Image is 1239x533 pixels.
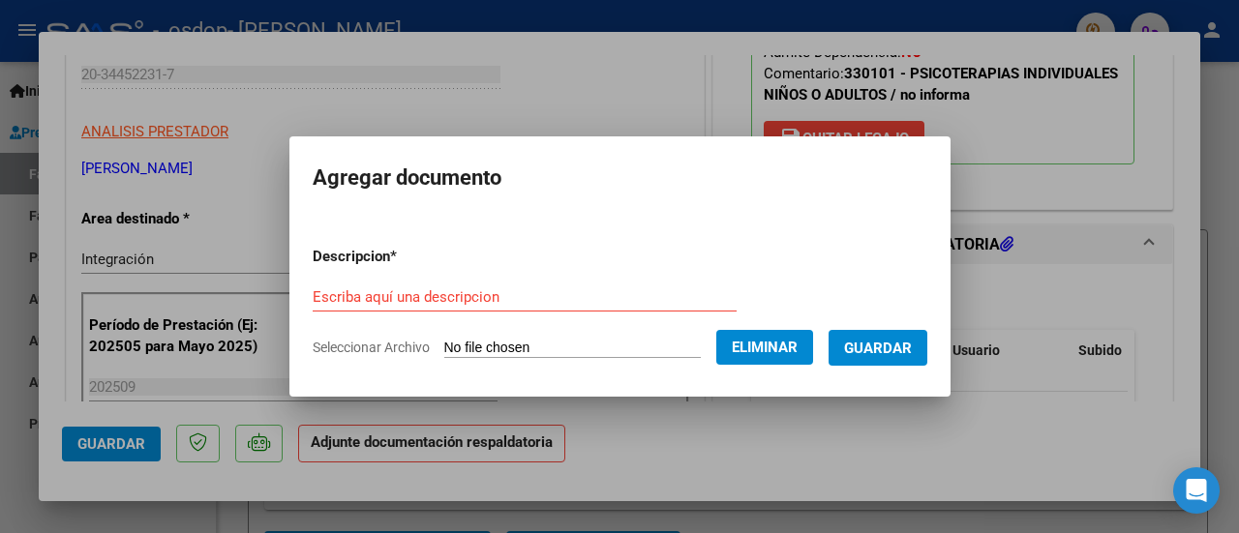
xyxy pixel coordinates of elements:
div: Open Intercom Messenger [1173,467,1220,514]
span: Guardar [844,340,912,357]
span: Seleccionar Archivo [313,340,430,355]
p: Descripcion [313,246,498,268]
span: Eliminar [732,339,798,356]
h2: Agregar documento [313,160,927,196]
button: Eliminar [716,330,813,365]
button: Guardar [829,330,927,366]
